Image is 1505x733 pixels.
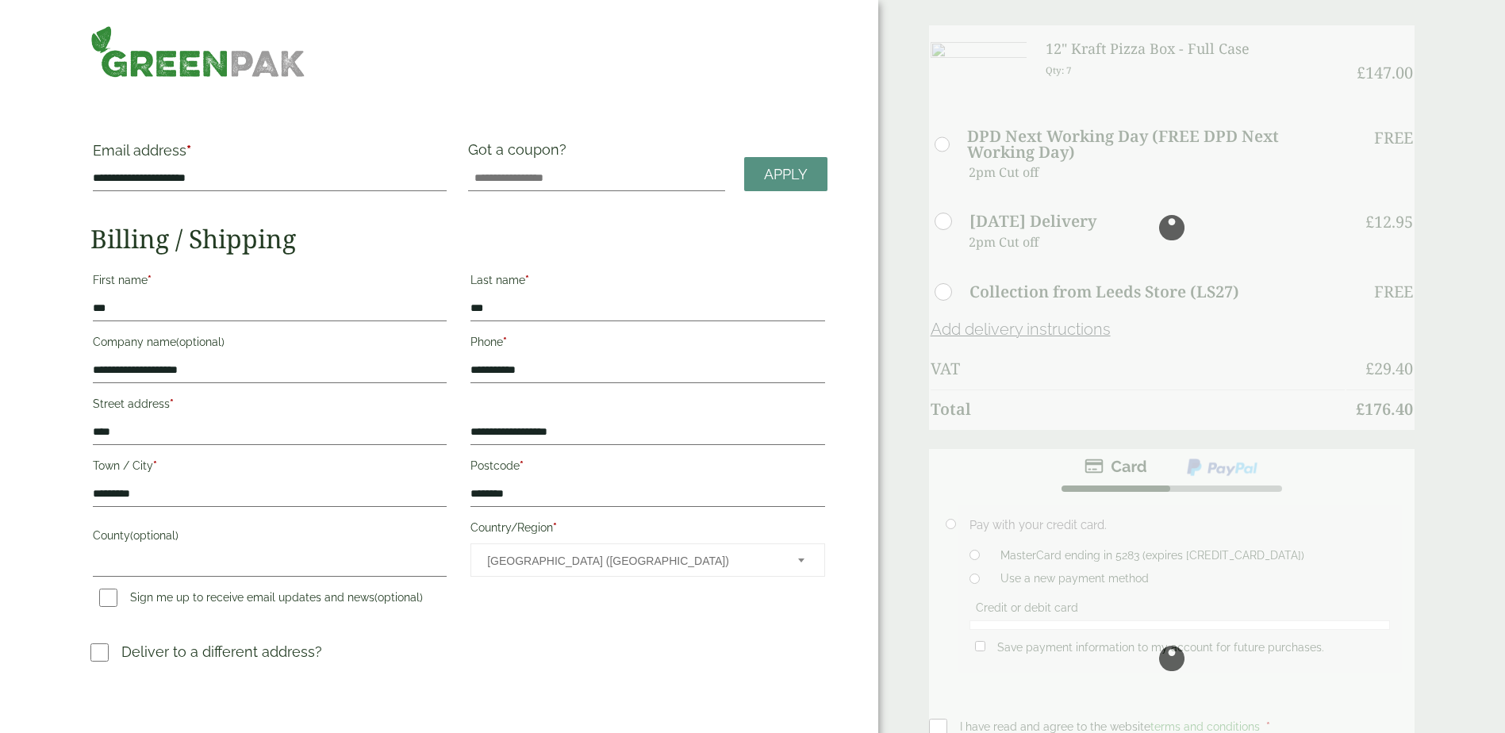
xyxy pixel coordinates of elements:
label: County [93,524,447,551]
h2: Billing / Shipping [90,224,827,254]
label: Street address [93,393,447,420]
p: Deliver to a different address? [121,641,322,662]
label: Town / City [93,455,447,482]
span: United Kingdom (UK) [487,544,776,578]
label: Postcode [470,455,824,482]
label: Country/Region [470,516,824,543]
a: Apply [744,157,827,191]
span: (optional) [130,529,179,542]
span: Apply [764,166,808,183]
label: First name [93,269,447,296]
span: (optional) [176,336,225,348]
abbr: required [186,142,191,159]
input: Sign me up to receive email updates and news(optional) [99,589,117,607]
label: Email address [93,144,447,166]
abbr: required [525,274,529,286]
label: Phone [470,331,824,358]
label: Company name [93,331,447,358]
abbr: required [553,521,557,534]
abbr: required [520,459,524,472]
label: Got a coupon? [468,141,573,166]
abbr: required [170,397,174,410]
abbr: required [148,274,152,286]
abbr: required [503,336,507,348]
abbr: required [153,459,157,472]
span: (optional) [374,591,423,604]
img: GreenPak Supplies [90,25,305,78]
label: Last name [470,269,824,296]
span: Country/Region [470,543,824,577]
label: Sign me up to receive email updates and news [93,591,429,608]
